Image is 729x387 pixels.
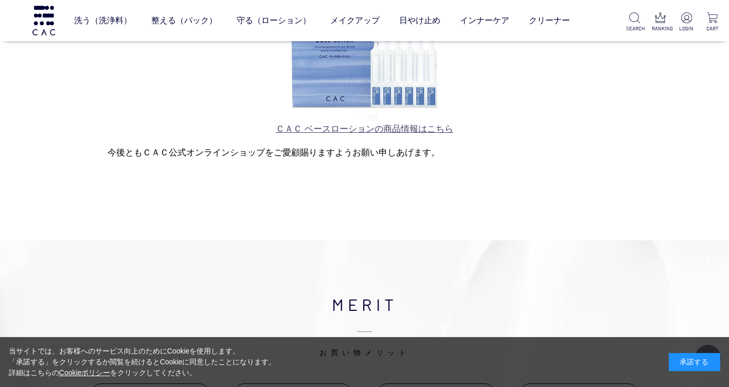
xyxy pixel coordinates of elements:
[652,12,668,32] a: RANKING
[460,6,509,35] a: インナーケア
[669,353,720,371] div: 承諾する
[151,6,217,35] a: 整える（パック）
[330,6,380,35] a: メイクアップ
[529,6,570,35] a: クリーナー
[626,25,643,32] p: SEARCH
[91,292,638,358] h2: MERIT
[678,12,695,32] a: LOGIN
[678,25,695,32] p: LOGIN
[91,316,638,358] span: お買い物メリット
[74,6,132,35] a: 洗う（洗浄料）
[652,25,668,32] p: RANKING
[704,25,721,32] p: CART
[59,368,111,377] a: Cookieポリシー
[704,12,721,32] a: CART
[237,6,311,35] a: 守る（ローション）
[9,346,276,378] div: 当サイトでは、お客様へのサービス向上のためにCookieを使用します。 「承諾する」をクリックするか閲覧を続けるとCookieに同意したことになります。 詳細はこちらの をクリックしてください。
[399,6,440,35] a: 日やけ止め
[276,124,453,134] a: ＣＡＣ ベースローションの商品情報はこちら
[108,145,622,161] p: 今後ともＣＡＣ公式オンラインショップをご愛顧賜りますようお願い申しあげます。
[31,6,57,35] img: logo
[626,12,643,32] a: SEARCH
